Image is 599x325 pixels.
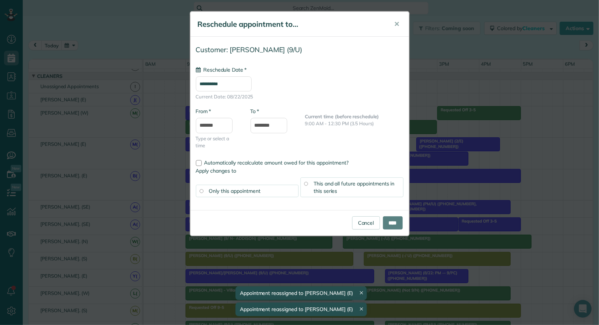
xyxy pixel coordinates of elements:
[314,180,395,194] span: This and all future appointments in this series
[204,159,349,166] span: Automatically recalculate amount owed for this appointment?
[196,135,240,149] span: Type or select a time
[209,188,260,194] span: Only this appointment
[235,303,367,316] div: Appointment reassigned to [PERSON_NAME] (E)
[196,167,403,174] label: Apply changes to
[235,286,367,300] div: Appointment reassigned to [PERSON_NAME] (E)
[198,19,384,29] h5: Reschedule appointment to...
[251,108,259,115] label: To
[196,66,246,73] label: Reschedule Date
[196,46,403,54] h4: Customer: [PERSON_NAME] (9/U)
[196,93,403,100] span: Current Date: 08/22/2025
[305,120,403,127] p: 9:00 AM - 12:30 PM (3.5 Hours)
[304,182,308,185] input: This and all future appointments in this series
[352,216,380,230] a: Cancel
[394,20,400,28] span: ✕
[305,113,379,119] b: Current time (before reschedule)
[196,108,211,115] label: From
[200,189,203,193] input: Only this appointment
